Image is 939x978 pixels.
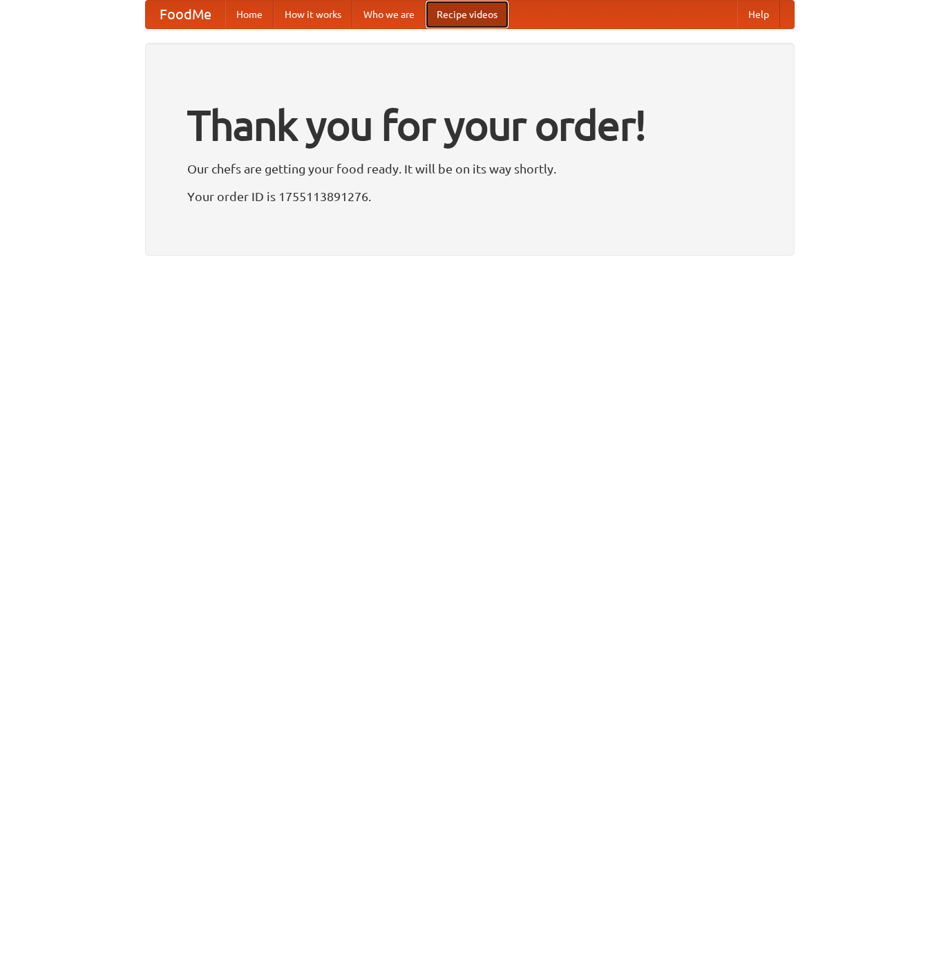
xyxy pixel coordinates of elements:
[146,1,225,28] a: FoodMe
[187,186,752,207] p: Your order ID is 1755113891276.
[187,158,752,179] p: Our chefs are getting your food ready. It will be on its way shortly.
[426,1,509,28] a: Recipe videos
[737,1,780,28] a: Help
[225,1,274,28] a: Home
[187,92,752,158] h1: Thank you for your order!
[352,1,426,28] a: Who we are
[274,1,352,28] a: How it works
